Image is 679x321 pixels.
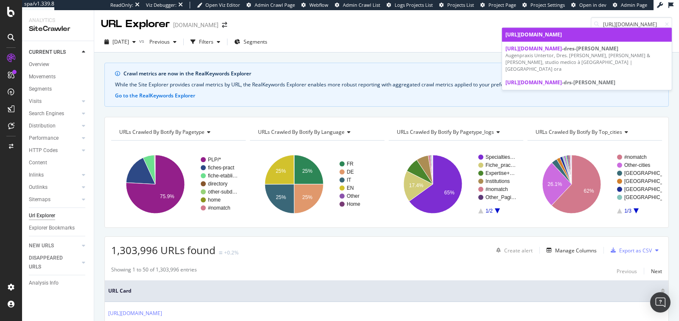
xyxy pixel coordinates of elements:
[276,194,286,200] text: 25%
[439,2,474,8] a: Projects List
[347,177,351,183] text: IT
[29,183,79,192] a: Outlinks
[347,201,360,207] text: Home
[29,60,88,69] a: Overview
[485,170,515,176] text: Expertise+…
[29,158,88,167] a: Content
[502,28,672,42] a: [URL][DOMAIN_NAME]
[29,146,79,155] a: HTTP Codes
[29,97,79,106] a: Visits
[29,97,42,106] div: Visits
[222,22,227,28] div: arrow-right-arrow-left
[29,85,52,94] div: Segments
[276,168,286,174] text: 25%
[29,254,72,271] div: DISAPPEARED URLS
[29,241,54,250] div: NEW URLS
[108,287,659,295] span: URL Card
[29,122,79,130] a: Distribution
[347,169,354,175] text: DE
[447,2,474,8] span: Projects List
[244,38,267,45] span: Segments
[347,185,354,191] text: EN
[111,243,216,257] span: 1,303,996 URLs found
[29,254,79,271] a: DISAPPEARED URLS
[173,21,219,29] div: [DOMAIN_NAME]
[29,171,79,180] a: Inlinks
[101,17,170,31] div: URL Explorer
[591,17,672,32] input: Find a URL
[387,2,433,8] a: Logs Projects List
[108,309,162,318] a: [URL][DOMAIN_NAME]
[29,279,59,288] div: Analysis Info
[208,157,221,163] text: PLP/*
[29,195,79,204] a: Sitemaps
[302,194,312,200] text: 25%
[111,266,197,276] div: Showing 1 to 50 of 1,303,996 entries
[624,186,677,192] text: [GEOGRAPHIC_DATA]
[258,128,345,136] span: URLs Crawled By Botify By language
[29,224,75,232] div: Explorer Bookmarks
[256,125,377,139] h4: URLs Crawled By Botify By language
[485,186,508,192] text: #nomatch
[199,38,213,45] div: Filters
[118,125,238,139] h4: URLs Crawled By Botify By pagetype
[29,48,79,57] a: CURRENT URLS
[146,35,180,49] button: Previous
[579,2,606,8] span: Open in dev
[302,168,312,174] text: 25%
[110,2,133,8] div: ReadOnly:
[624,170,677,176] text: [GEOGRAPHIC_DATA]
[146,2,177,8] div: Viz Debugger:
[29,211,88,220] a: Url Explorer
[505,31,562,38] span: [URL][DOMAIN_NAME]
[208,173,238,179] text: fiche-etabli…
[505,45,668,53] div: -dres-[PERSON_NAME]
[493,244,533,257] button: Create alert
[197,2,240,8] a: Open Viz Editor
[395,2,433,8] span: Logs Projects List
[485,162,516,168] text: Fiche_prac…
[29,48,66,57] div: CURRENT URLS
[624,194,677,200] text: [GEOGRAPHIC_DATA]
[530,2,565,8] span: Project Settings
[208,181,227,187] text: directory
[395,125,516,139] h4: URLs Crawled By Botify By pagetype_logs
[536,128,622,136] span: URLs Crawled By Botify By top_cities
[139,37,146,44] span: vs
[29,195,51,204] div: Sitemaps
[485,208,493,214] text: 1/2
[343,2,380,8] span: Admin Crawl List
[29,211,55,220] div: Url Explorer
[29,146,58,155] div: HTTP Codes
[505,53,668,72] div: Augenpraxis Untertor, Dres. [PERSON_NAME], [PERSON_NAME] & [PERSON_NAME], studio medico à [GEOGRA...
[29,224,88,232] a: Explorer Bookmarks
[488,2,516,8] span: Project Page
[115,92,195,100] button: Go to the RealKeywords Explorer
[624,162,650,168] text: Other-cities
[29,109,79,118] a: Search Engines
[502,42,672,76] a: [URL][DOMAIN_NAME]-dres-[PERSON_NAME]Augenpraxis Untertor, Dres. [PERSON_NAME], [PERSON_NAME] & [...
[619,247,652,254] div: Export as CSV
[111,147,246,221] svg: A chart.
[146,38,170,45] span: Previous
[29,158,47,167] div: Content
[389,147,523,221] div: A chart.
[543,245,597,255] button: Manage Columns
[409,183,424,188] text: 17.4%
[29,17,87,24] div: Analytics
[29,72,56,81] div: Movements
[29,134,59,143] div: Performance
[613,2,647,8] a: Admin Page
[29,134,79,143] a: Performance
[250,147,384,221] svg: A chart.
[505,79,668,86] div: -drs-[PERSON_NAME]
[505,79,562,86] span: [URL][DOMAIN_NAME]
[231,35,271,49] button: Segments
[397,128,494,136] span: URLs Crawled By Botify By pagetype_logs
[617,266,637,276] button: Previous
[247,2,295,8] a: Admin Crawl Page
[208,189,237,195] text: other-subd…
[301,2,328,8] a: Webflow
[160,194,174,199] text: 75.9%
